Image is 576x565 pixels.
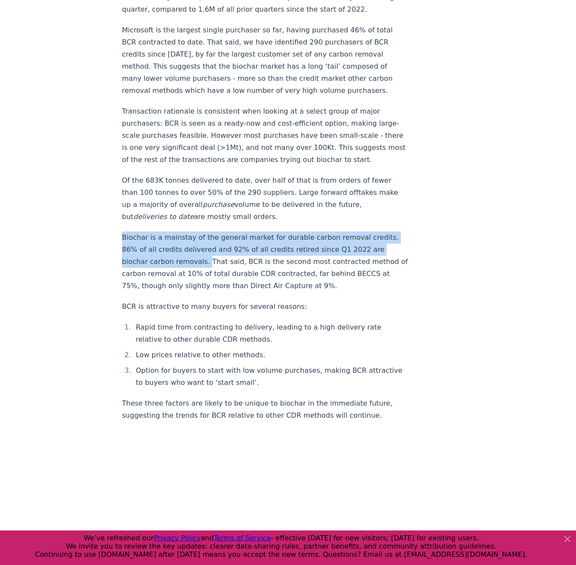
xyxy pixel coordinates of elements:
em: purchase [203,200,234,209]
li: Rapid time from contracting to delivery, leading to a high delivery rate relative to other durabl... [133,321,408,346]
em: to date [169,213,194,221]
p: Transaction rationale is consistent when looking at a select group of major purchasers: BCR is se... [122,105,408,166]
p: Microsoft is the largest single purchaser so far, having purchased 46% of total BCR contracted to... [122,24,408,97]
p: Biochar is a mainstay of the general market for durable carbon removal credits. 86% of all credit... [122,232,408,292]
p: Of the 683K tonnes delivered to date, over half of that is from orders of fewer than 100 tonnes t... [122,175,408,223]
li: Option for buyers to start with low volume purchases, making BCR attractive to buyers who want to... [133,365,408,389]
em: deliveries [134,213,167,221]
p: These three factors are likely to be unique to biochar in the immediate future, suggesting the tr... [122,397,408,422]
p: BCR is attractive to many buyers for several reasons: [122,301,408,313]
li: Low prices relative to other methods. [133,349,408,361]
